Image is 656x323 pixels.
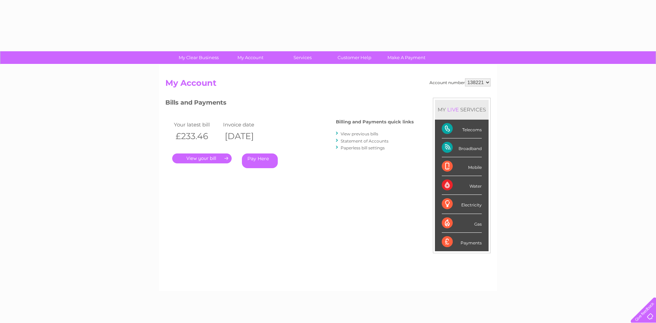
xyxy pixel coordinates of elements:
div: MY SERVICES [435,100,489,119]
div: Mobile [442,157,482,176]
td: Invoice date [221,120,271,129]
a: My Account [222,51,279,64]
div: Broadband [442,138,482,157]
a: My Clear Business [170,51,227,64]
div: LIVE [446,106,460,113]
th: £233.46 [172,129,221,143]
a: Statement of Accounts [341,138,388,144]
a: Services [274,51,331,64]
h3: Bills and Payments [165,98,414,110]
div: Electricity [442,195,482,214]
a: Make A Payment [378,51,435,64]
a: View previous bills [341,131,378,136]
div: Gas [442,214,482,233]
h4: Billing and Payments quick links [336,119,414,124]
a: . [172,153,232,163]
div: Account number [429,78,491,86]
h2: My Account [165,78,491,91]
th: [DATE] [221,129,271,143]
div: Payments [442,233,482,251]
a: Pay Here [242,153,278,168]
div: Telecoms [442,120,482,138]
a: Paperless bill settings [341,145,385,150]
a: Customer Help [326,51,383,64]
td: Your latest bill [172,120,221,129]
div: Water [442,176,482,195]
